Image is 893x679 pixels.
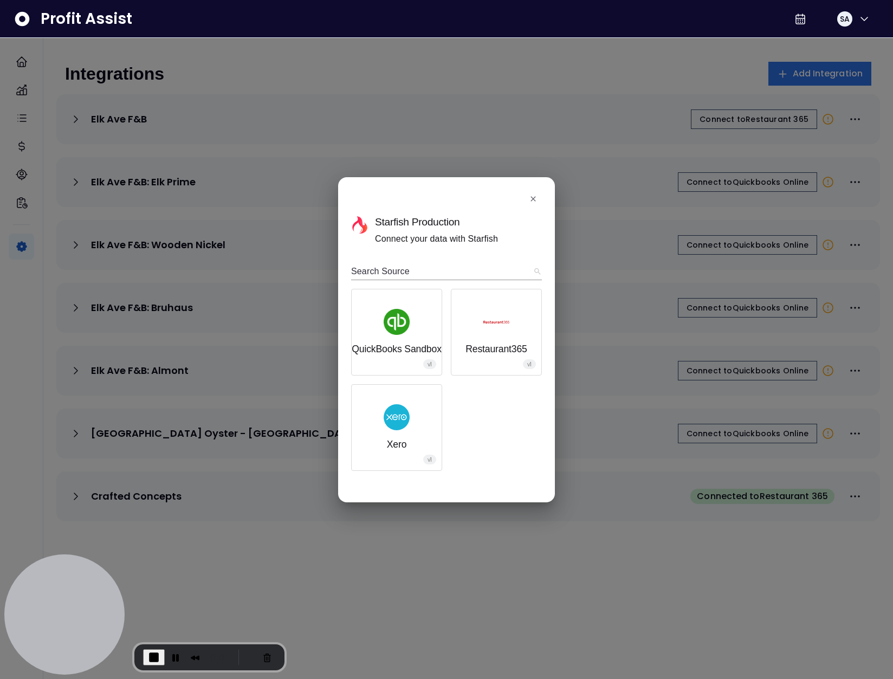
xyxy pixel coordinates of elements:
[384,404,410,430] img: xero.svg
[384,309,410,335] img: quickbooks.png
[41,9,132,29] span: Profit Assist
[840,14,850,24] span: SA
[352,385,442,470] button: Xerov1
[465,344,527,355] h2: Restaurant365
[483,309,509,335] img: restaurant365.svg
[352,344,442,355] h2: QuickBooks Sandbox
[523,360,536,368] span: v1
[375,216,498,228] h1: Starfish Production
[525,190,542,208] button: close
[423,360,436,368] span: v1
[451,289,541,375] button: Restaurant365v1
[351,216,368,234] img: svg+xml;base64,PHN2ZyB3aWR0aD0iMzAiIGhlaWdodD0iMzUiIHZpZXdCb3g9IjAgMCAzMCAzNSIgZmlsbD0ibm9uZSIgeG...
[375,232,498,245] p: Connect your data with Starfish
[387,439,407,450] h2: Xero
[352,289,442,375] button: QuickBooks Sandboxv1
[423,456,436,464] span: v1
